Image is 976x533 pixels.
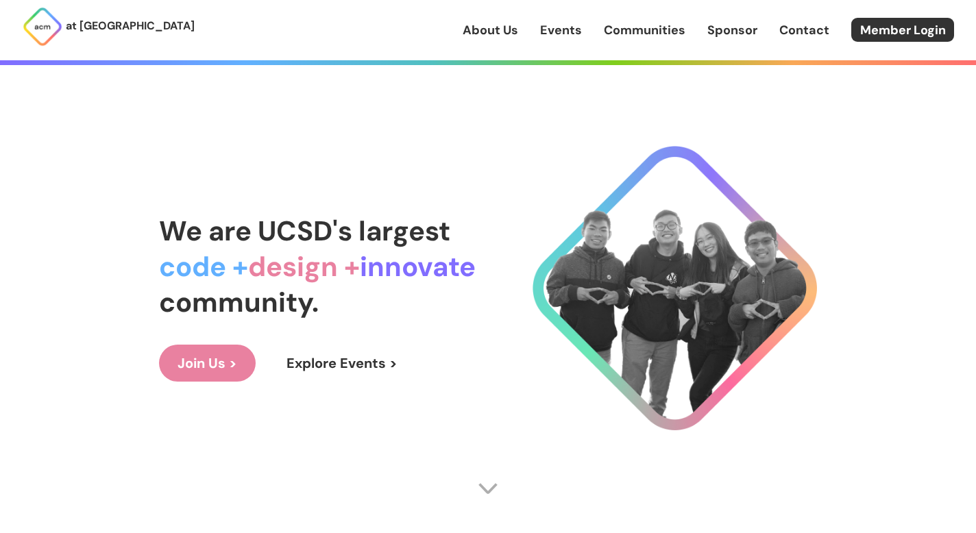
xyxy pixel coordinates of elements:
a: Events [540,21,582,39]
span: community. [159,284,319,320]
p: at [GEOGRAPHIC_DATA] [66,17,195,35]
a: About Us [463,21,518,39]
span: innovate [360,249,476,284]
span: We are UCSD's largest [159,213,450,249]
a: Sponsor [707,21,757,39]
img: ACM Logo [22,6,63,47]
span: code + [159,249,248,284]
a: Join Us > [159,345,256,382]
a: at [GEOGRAPHIC_DATA] [22,6,195,47]
a: Explore Events > [268,345,416,382]
a: Communities [604,21,685,39]
img: Scroll Arrow [478,478,498,499]
span: design + [248,249,360,284]
a: Member Login [851,18,954,42]
img: Cool Logo [533,146,817,430]
a: Contact [779,21,829,39]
